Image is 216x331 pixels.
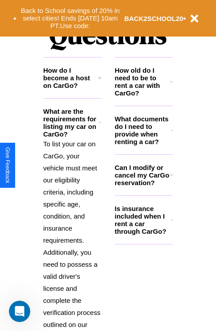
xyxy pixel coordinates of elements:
button: Back to School savings of 20% in select cities! Ends [DATE] 10am PT.Use code: [16,4,124,32]
iframe: Intercom live chat [9,301,30,322]
h3: What documents do I need to provide when renting a car? [115,115,171,145]
h3: Can I modify or cancel my CarGo reservation? [115,164,170,186]
h3: How old do I need to be to rent a car with CarGo? [115,66,171,97]
h3: What are the requirements for listing my car on CarGo? [43,108,99,138]
b: BACK2SCHOOL20 [124,15,183,22]
h3: How do I become a host on CarGo? [43,66,98,89]
h3: Is insurance included when I rent a car through CarGo? [115,205,171,235]
div: Give Feedback [4,147,11,183]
